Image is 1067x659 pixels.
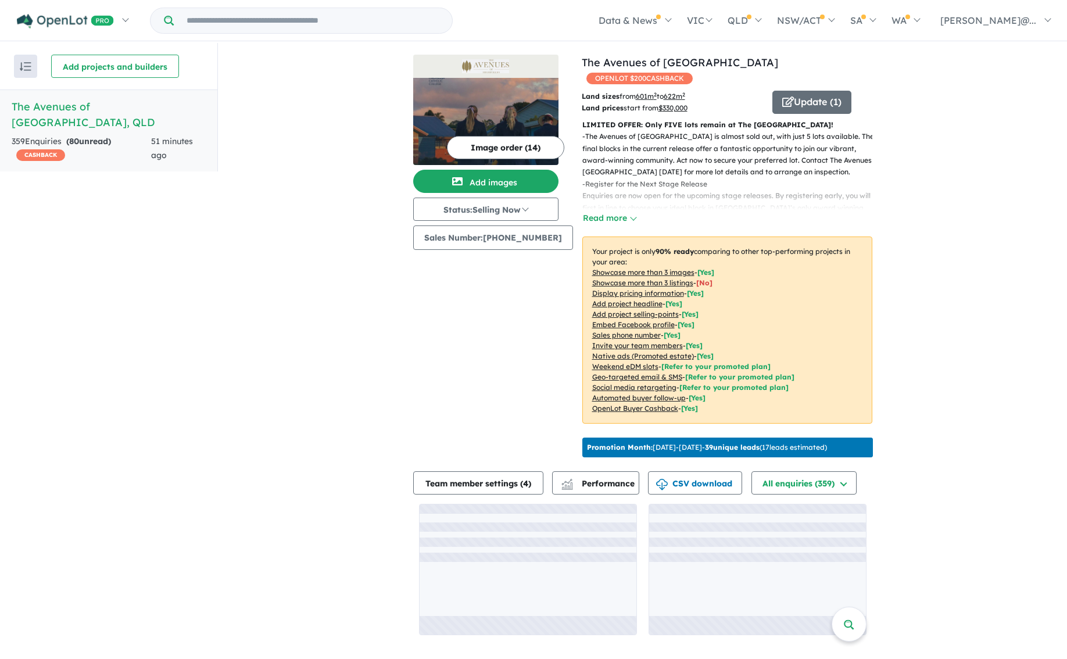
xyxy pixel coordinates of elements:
[636,92,657,101] u: 601 m
[447,136,564,159] button: Image order (14)
[16,149,65,161] span: CASHBACK
[772,91,851,114] button: Update (1)
[592,289,684,298] u: Display pricing information
[678,320,694,329] span: [ Yes ]
[592,362,658,371] u: Weekend eDM slots
[592,331,661,339] u: Sales phone number
[17,14,114,28] img: Openlot PRO Logo White
[658,103,688,112] u: $ 330,000
[687,289,704,298] span: [ Yes ]
[413,78,558,165] img: The Avenues of Highfields - Highfields
[592,404,678,413] u: OpenLot Buyer Cashback
[582,103,624,112] b: Land prices
[657,92,685,101] span: to
[582,237,872,424] p: Your project is only comparing to other top-performing projects in your area: - - - - - - - - - -...
[413,471,543,495] button: Team member settings (4)
[661,362,771,371] span: [Refer to your promoted plan]
[582,131,882,178] p: - The Avenues of [GEOGRAPHIC_DATA] is almost sold out, with just 5 lots available. These final bl...
[592,268,694,277] u: Showcase more than 3 images
[682,91,685,98] sup: 2
[413,170,558,193] button: Add images
[751,471,857,495] button: All enquiries (359)
[592,352,694,360] u: Native ads (Promoted estate)
[523,478,528,489] span: 4
[681,404,698,413] span: [Yes]
[69,136,79,146] span: 80
[20,62,31,71] img: sort.svg
[563,478,635,489] span: Performance
[697,268,714,277] span: [ Yes ]
[592,373,682,381] u: Geo-targeted email & SMS
[586,73,693,84] span: OPENLOT $ 200 CASHBACK
[689,393,706,402] span: [Yes]
[685,373,794,381] span: [Refer to your promoted plan]
[561,482,573,490] img: bar-chart.svg
[413,225,573,250] button: Sales Number:[PHONE_NUMBER]
[592,341,683,350] u: Invite your team members
[696,278,712,287] span: [ No ]
[656,247,694,256] b: 90 % ready
[587,442,827,453] p: [DATE] - [DATE] - ( 17 leads estimated)
[151,136,193,160] span: 51 minutes ago
[561,479,572,485] img: line-chart.svg
[176,8,450,33] input: Try estate name, suburb, builder or developer
[705,443,760,452] b: 39 unique leads
[940,15,1036,26] span: [PERSON_NAME]@...
[552,471,639,495] button: Performance
[582,212,637,225] button: Read more
[648,471,742,495] button: CSV download
[664,92,685,101] u: 622 m
[418,59,554,73] img: The Avenues of Highfields - Highfields Logo
[592,310,679,318] u: Add project selling-points
[592,299,663,308] u: Add project headline
[592,393,686,402] u: Automated buyer follow-up
[665,299,682,308] span: [ Yes ]
[697,352,714,360] span: [Yes]
[582,91,764,102] p: from
[592,383,676,392] u: Social media retargeting
[12,99,206,130] h5: The Avenues of [GEOGRAPHIC_DATA] , QLD
[664,331,681,339] span: [ Yes ]
[592,278,693,287] u: Showcase more than 3 listings
[413,198,558,221] button: Status:Selling Now
[582,178,882,238] p: - Register for the Next Stage Release Enquiries are now open for the upcoming stage releases. By ...
[66,136,111,146] strong: ( unread)
[582,92,620,101] b: Land sizes
[51,55,179,78] button: Add projects and builders
[582,56,778,69] a: The Avenues of [GEOGRAPHIC_DATA]
[679,383,789,392] span: [Refer to your promoted plan]
[413,55,558,165] a: The Avenues of Highfields - Highfields LogoThe Avenues of Highfields - Highfields
[682,310,699,318] span: [ Yes ]
[656,479,668,490] img: download icon
[582,102,764,114] p: start from
[12,135,151,163] div: 359 Enquir ies
[686,341,703,350] span: [ Yes ]
[582,119,872,131] p: LIMITED OFFER: Only FIVE lots remain at The [GEOGRAPHIC_DATA]!
[654,91,657,98] sup: 2
[587,443,653,452] b: Promotion Month:
[592,320,675,329] u: Embed Facebook profile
